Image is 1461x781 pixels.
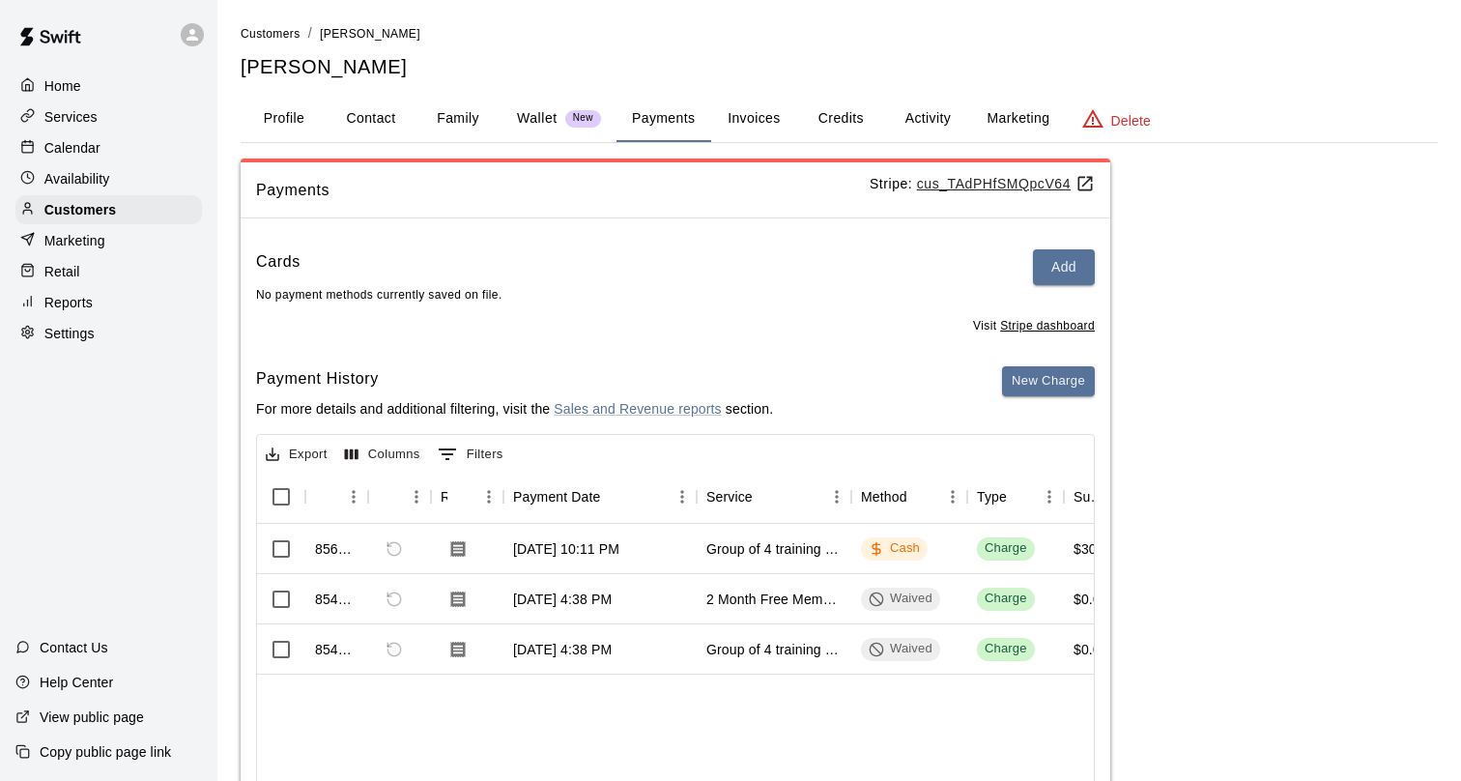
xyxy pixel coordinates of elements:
div: Charge [985,539,1027,558]
div: Waived [869,590,932,608]
button: Sort [315,483,342,510]
button: Export [261,440,332,470]
button: Menu [668,482,697,511]
h6: Payment History [256,366,773,391]
a: Services [15,102,202,131]
button: Menu [822,482,851,511]
div: Method [861,470,907,524]
div: Payment Date [513,470,601,524]
a: Home [15,72,202,101]
button: Sort [378,483,405,510]
a: Retail [15,257,202,286]
button: Invoices [710,96,797,142]
p: Stripe: [870,174,1095,194]
p: Delete [1111,111,1151,130]
p: Settings [44,324,95,343]
a: Stripe dashboard [1000,319,1095,333]
button: Profile [241,96,328,142]
nav: breadcrumb [241,23,1438,44]
p: Availability [44,169,110,188]
span: Visit [973,317,1095,336]
a: cus_TAdPHfSMQpcV64 [917,176,1095,191]
button: Menu [1035,482,1064,511]
button: Menu [339,482,368,511]
p: Help Center [40,673,113,692]
button: Menu [938,482,967,511]
button: Marketing [971,96,1065,142]
div: Cash [869,539,920,558]
button: Sort [907,483,934,510]
button: Payments [616,96,710,142]
a: Calendar [15,133,202,162]
a: Availability [15,164,202,193]
button: Sort [447,483,474,510]
div: Oct 4, 2025, 4:38 PM [513,590,612,609]
div: Oct 4, 2025, 4:38 PM [513,640,612,659]
p: Contact Us [40,638,108,657]
p: Marketing [44,231,105,250]
div: Service [706,470,753,524]
div: Payment Date [503,470,697,524]
span: Refund payment [378,583,411,616]
p: Calendar [44,138,100,158]
a: Sales and Revenue reports [554,401,721,417]
span: [PERSON_NAME] [320,27,420,41]
h6: Cards [256,249,301,285]
div: Refund [368,470,431,524]
button: Menu [474,482,503,511]
li: / [308,23,312,43]
span: No payment methods currently saved on file. [256,288,502,302]
div: $0.00 [1074,590,1108,609]
p: Reports [44,293,93,312]
p: For more details and additional filtering, visit the section. [256,399,773,419]
div: basic tabs example [241,96,1438,142]
button: Add [1033,249,1095,285]
p: Home [44,76,81,96]
div: Method [851,470,967,524]
div: 2 Month Free Membership (Private - only to be used as an add-on for 1:1 training) [706,590,842,609]
div: Charge [985,640,1027,658]
a: Customers [15,195,202,224]
button: Credits [797,96,884,142]
div: 854934 [315,640,358,659]
a: Customers [241,25,301,41]
p: Services [44,107,98,127]
a: Reports [15,288,202,317]
div: Group of 4 training - (individual price) [706,640,842,659]
div: $300.00 [1074,539,1124,559]
div: Type [967,470,1064,524]
button: Sort [601,483,628,510]
span: Refund payment [378,533,411,565]
div: Subtotal [1074,470,1104,524]
button: Download Receipt [441,632,475,667]
p: Wallet [517,108,558,129]
div: Receipt [431,470,503,524]
button: Sort [1007,483,1034,510]
div: 856765 [315,539,358,559]
span: Customers [241,27,301,41]
span: Refund payment [378,633,411,666]
div: Id [305,470,368,524]
p: View public page [40,708,144,727]
button: Show filters [433,439,508,470]
a: Marketing [15,226,202,255]
p: Retail [44,262,80,281]
button: Sort [753,483,780,510]
button: Download Receipt [441,582,475,617]
button: Family [415,96,501,142]
div: Type [977,470,1007,524]
button: Menu [402,482,431,511]
div: Charge [985,590,1027,608]
p: Copy public page link [40,742,171,762]
div: Oct 5, 2025, 10:11 PM [513,539,619,559]
a: Settings [15,319,202,348]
